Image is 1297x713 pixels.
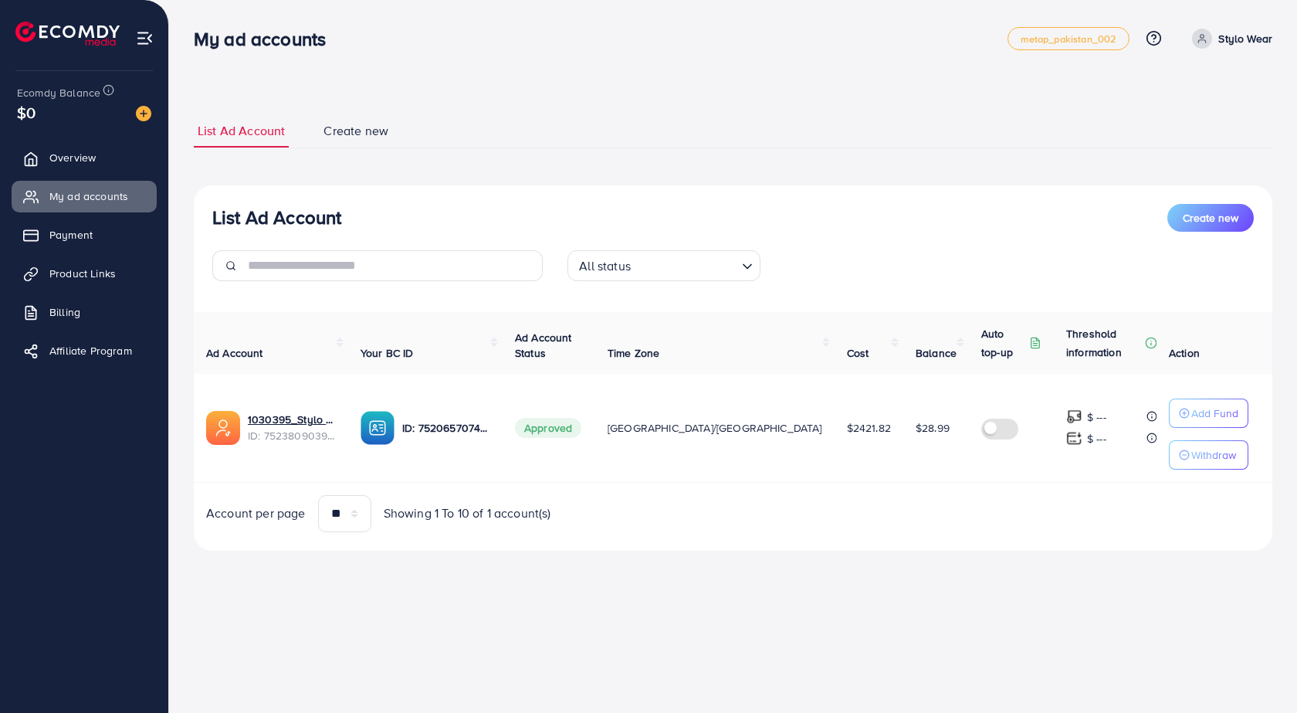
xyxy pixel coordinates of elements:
[1021,34,1117,44] span: metap_pakistan_002
[361,345,414,361] span: Your BC ID
[1066,430,1082,446] img: top-up amount
[194,28,338,50] h3: My ad accounts
[136,106,151,121] img: image
[1183,210,1238,226] span: Create new
[12,181,157,212] a: My ad accounts
[384,504,551,522] span: Showing 1 To 10 of 1 account(s)
[17,85,100,100] span: Ecomdy Balance
[1007,27,1130,50] a: metap_pakistan_002
[49,266,116,281] span: Product Links
[916,420,950,436] span: $28.99
[1169,345,1200,361] span: Action
[206,411,240,445] img: ic-ads-acc.e4c84228.svg
[567,250,760,281] div: Search for option
[12,142,157,173] a: Overview
[916,345,957,361] span: Balance
[49,343,132,358] span: Affiliate Program
[49,188,128,204] span: My ad accounts
[1087,408,1106,426] p: $ ---
[248,412,336,427] a: 1030395_Stylo Wear_1751773316264
[361,411,395,445] img: ic-ba-acc.ded83a64.svg
[49,304,80,320] span: Billing
[1186,29,1272,49] a: Stylo Wear
[212,206,341,229] h3: List Ad Account
[847,420,891,436] span: $2421.82
[608,345,659,361] span: Time Zone
[12,335,157,366] a: Affiliate Program
[515,330,572,361] span: Ad Account Status
[1169,440,1248,470] button: Withdraw
[49,227,93,243] span: Payment
[12,219,157,250] a: Payment
[12,297,157,328] a: Billing
[1191,404,1238,423] p: Add Fund
[12,258,157,289] a: Product Links
[49,150,96,165] span: Overview
[981,324,1026,362] p: Auto top-up
[206,345,263,361] span: Ad Account
[323,122,388,140] span: Create new
[15,22,120,46] img: logo
[1066,324,1142,362] p: Threshold information
[402,419,490,437] p: ID: 7520657074921996304
[608,420,822,436] span: [GEOGRAPHIC_DATA]/[GEOGRAPHIC_DATA]
[136,29,154,47] img: menu
[1191,446,1236,464] p: Withdraw
[206,504,306,522] span: Account per page
[198,122,285,140] span: List Ad Account
[1218,29,1272,48] p: Stylo Wear
[1087,429,1106,448] p: $ ---
[1167,204,1254,232] button: Create new
[17,101,36,124] span: $0
[1169,399,1248,428] button: Add Fund
[248,428,336,443] span: ID: 7523809039034122257
[248,412,336,443] div: <span class='underline'>1030395_Stylo Wear_1751773316264</span></br>7523809039034122257
[576,255,634,277] span: All status
[1066,409,1082,425] img: top-up amount
[635,252,736,277] input: Search for option
[847,345,869,361] span: Cost
[515,418,581,438] span: Approved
